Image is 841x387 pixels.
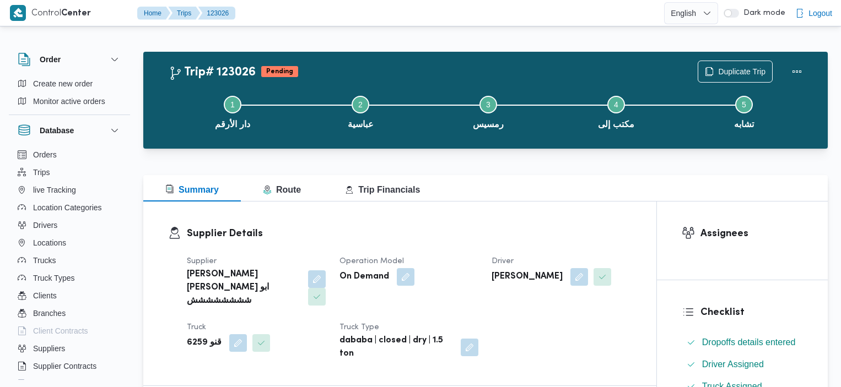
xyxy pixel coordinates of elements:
button: Create new order [13,75,126,92]
button: Logout [791,2,837,24]
button: 123026 [198,7,235,20]
span: Duplicate Trip [718,65,765,78]
span: Summary [165,185,219,194]
h3: Assignees [700,226,803,241]
b: قنو 6259 [187,336,222,350]
button: Driver Assigned [682,356,803,373]
span: Truck Types [33,271,74,285]
span: 4 [614,100,618,109]
img: X8yXhbKr1z7QwAAAABJRU5ErkJggg== [10,5,26,21]
h3: Order [40,53,61,66]
span: مكتب إلى [598,118,634,131]
span: رمسيس [473,118,504,131]
b: dababa | closed | dry | 1.5 ton [339,334,454,361]
button: تشابه [680,83,808,140]
b: [PERSON_NAME] [PERSON_NAME] ابو شششششششش [187,268,300,308]
h2: Trip# 123026 [169,66,256,80]
span: Dropoffs details entered [702,336,796,349]
div: Database [9,146,130,384]
span: Create new order [33,77,93,90]
span: Dropoffs details entered [702,337,796,347]
span: Monitor active orders [33,95,105,108]
button: Trips [168,7,200,20]
b: Center [61,9,91,18]
button: Locations [13,234,126,252]
span: 5 [742,100,746,109]
span: Logout [808,7,832,20]
button: Client Contracts [13,322,126,340]
b: [PERSON_NAME] [492,270,563,284]
button: مكتب إلى [552,83,680,140]
span: Driver Assigned [702,358,764,371]
span: Route [263,185,301,194]
button: Suppliers [13,340,126,357]
button: Order [18,53,121,66]
span: Location Categories [33,201,102,214]
span: تشابه [734,118,754,131]
span: Supplier Contracts [33,359,96,373]
button: Branches [13,304,126,322]
button: Location Categories [13,199,126,216]
button: Duplicate Trip [698,61,773,83]
div: Order [9,75,130,115]
span: Orders [33,148,57,161]
span: Clients [33,289,57,302]
button: Trips [13,163,126,181]
button: Database [18,124,121,137]
button: عباسية [296,83,424,140]
span: Operation Model [339,258,404,265]
span: 1 [230,100,235,109]
button: Drivers [13,216,126,234]
span: دار الأرقم [215,118,250,131]
button: Truck Types [13,269,126,287]
button: Trucks [13,252,126,269]
span: Suppliers [33,342,65,355]
span: Drivers [33,219,57,232]
span: live Tracking [33,183,76,197]
span: Truck [187,324,206,331]
span: Locations [33,236,66,249]
span: Trips [33,166,50,179]
b: On Demand [339,270,389,284]
button: Actions [786,61,808,83]
span: Driver Assigned [702,359,764,369]
iframe: chat widget [11,343,46,376]
button: Supplier Contracts [13,357,126,375]
span: Trucks [33,254,56,267]
button: Orders [13,146,126,163]
span: Branches [33,307,66,320]
b: Pending [266,68,293,75]
button: live Tracking [13,181,126,199]
span: Dark mode [739,9,785,18]
span: 3 [486,100,490,109]
button: رمسيس [424,83,552,140]
button: Clients [13,287,126,304]
button: Dropoffs details entered [682,334,803,351]
span: Truck Type [339,324,379,331]
span: Driver [492,258,514,265]
h3: Supplier Details [187,226,632,241]
span: عباسية [348,118,374,131]
button: دار الأرقم [169,83,296,140]
span: Client Contracts [33,324,88,337]
button: Monitor active orders [13,92,126,110]
h3: Checklist [700,305,803,320]
h3: Database [40,124,74,137]
span: Trip Financials [345,185,420,194]
span: Supplier [187,258,217,265]
button: Home [137,7,170,20]
span: 2 [358,100,363,109]
span: Pending [261,66,298,77]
